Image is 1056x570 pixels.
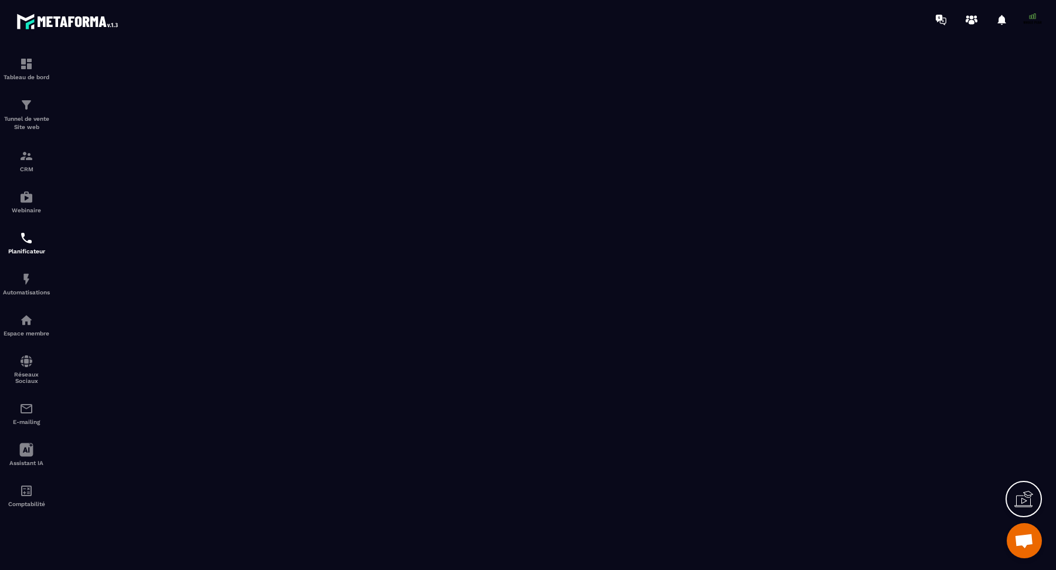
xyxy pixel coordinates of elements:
a: formationformationTableau de bord [3,48,50,89]
a: automationsautomationsEspace membre [3,304,50,345]
img: formation [19,98,33,112]
p: CRM [3,166,50,172]
img: automations [19,272,33,286]
a: accountantaccountantComptabilité [3,475,50,516]
a: emailemailE-mailing [3,393,50,434]
p: Réseaux Sociaux [3,371,50,384]
p: Webinaire [3,207,50,213]
a: Assistant IA [3,434,50,475]
a: social-networksocial-networkRéseaux Sociaux [3,345,50,393]
img: automations [19,190,33,204]
img: social-network [19,354,33,368]
div: Ouvrir le chat [1007,523,1042,558]
img: automations [19,313,33,327]
a: schedulerschedulerPlanificateur [3,222,50,263]
p: Comptabilité [3,501,50,507]
img: scheduler [19,231,33,245]
img: email [19,402,33,416]
p: Planificateur [3,248,50,255]
img: formation [19,149,33,163]
p: Tableau de bord [3,74,50,80]
a: automationsautomationsAutomatisations [3,263,50,304]
p: Espace membre [3,330,50,337]
a: formationformationTunnel de vente Site web [3,89,50,140]
p: E-mailing [3,419,50,425]
p: Automatisations [3,289,50,296]
a: automationsautomationsWebinaire [3,181,50,222]
p: Tunnel de vente Site web [3,115,50,131]
img: logo [16,11,122,32]
p: Assistant IA [3,460,50,466]
img: accountant [19,484,33,498]
a: formationformationCRM [3,140,50,181]
img: formation [19,57,33,71]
